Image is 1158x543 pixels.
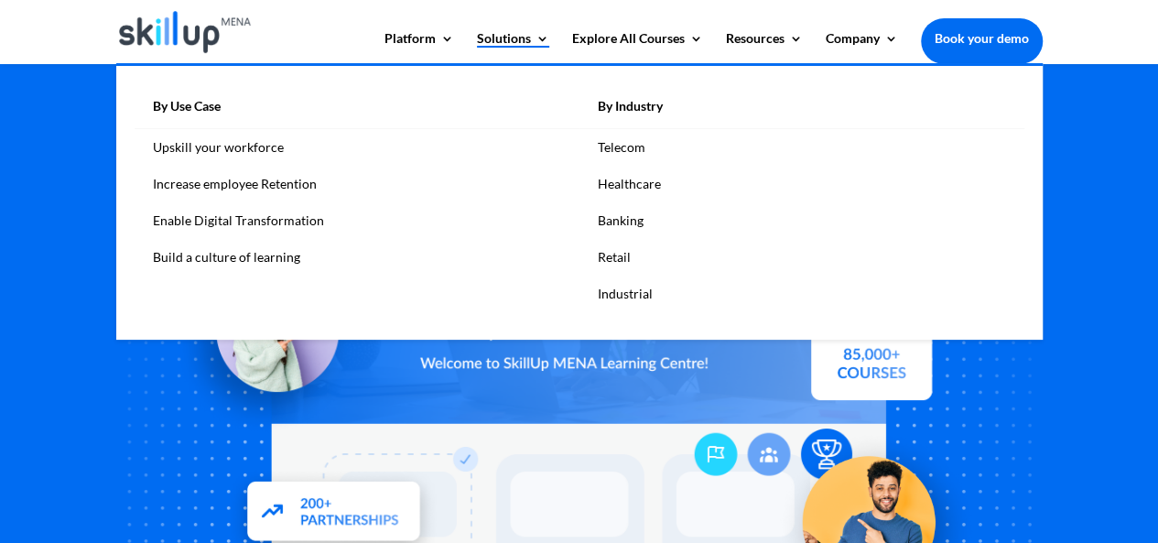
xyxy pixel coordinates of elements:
a: Enable Digital Transformation [135,202,579,239]
a: Company [826,32,898,63]
a: By Use Case [135,93,579,129]
iframe: Chat Widget [853,345,1158,543]
a: Platform [384,32,454,63]
img: Courses library - SkillUp MENA [811,284,932,408]
a: Increase employee Retention [135,166,579,202]
img: Skillup Mena [119,11,252,53]
a: Retail [579,239,1024,276]
a: Banking [579,202,1024,239]
a: Solutions [477,32,549,63]
a: Industrial [579,276,1024,312]
a: Telecom [579,129,1024,166]
a: Resources [726,32,803,63]
a: Upskill your workforce [135,129,579,166]
a: By Industry [579,93,1024,129]
a: Build a culture of learning [135,239,579,276]
a: Explore All Courses [572,32,703,63]
a: Book your demo [921,18,1043,59]
img: Learning Management Solution - SkillUp [171,247,356,432]
a: Healthcare [579,166,1024,202]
